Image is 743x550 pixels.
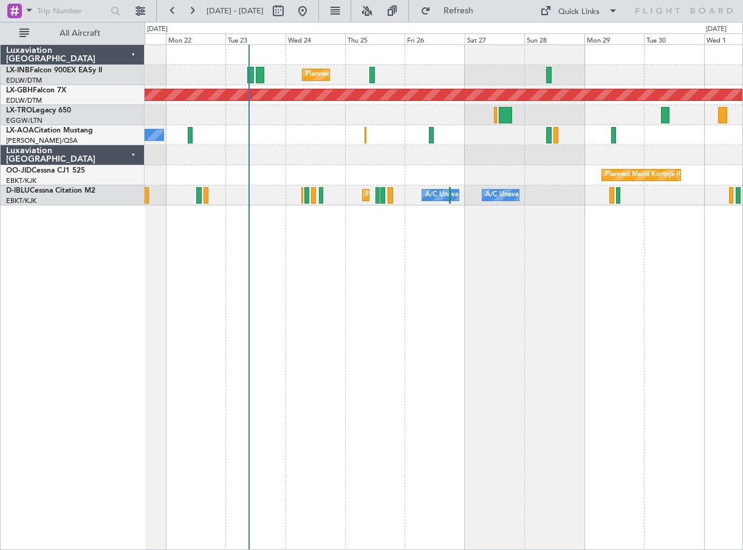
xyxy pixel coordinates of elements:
[524,33,584,44] div: Sun 28
[415,1,488,21] button: Refresh
[6,107,32,114] span: LX-TRO
[32,29,128,38] span: All Aircraft
[6,167,85,174] a: OO-JIDCessna CJ1 525
[6,107,71,114] a: LX-TROLegacy 650
[6,87,33,94] span: LX-GBH
[706,24,727,35] div: [DATE]
[433,7,484,15] span: Refresh
[6,87,66,94] a: LX-GBHFalcon 7X
[147,24,168,35] div: [DATE]
[207,5,264,16] span: [DATE] - [DATE]
[425,186,651,204] div: A/C Unavailable [GEOGRAPHIC_DATA] ([GEOGRAPHIC_DATA] National)
[6,136,78,145] a: [PERSON_NAME]/QSA
[465,33,524,44] div: Sat 27
[6,127,93,134] a: LX-AOACitation Mustang
[6,187,95,194] a: D-IBLUCessna Citation M2
[6,167,32,174] span: OO-JID
[6,67,30,74] span: LX-INB
[584,33,644,44] div: Mon 29
[306,66,497,84] div: Planned Maint [GEOGRAPHIC_DATA] ([GEOGRAPHIC_DATA])
[286,33,345,44] div: Wed 24
[6,196,36,205] a: EBKT/KJK
[166,33,225,44] div: Mon 22
[225,33,285,44] div: Tue 23
[558,6,600,18] div: Quick Links
[37,2,107,20] input: Trip Number
[534,1,624,21] button: Quick Links
[6,176,36,185] a: EBKT/KJK
[6,96,42,105] a: EDLW/DTM
[6,67,102,74] a: LX-INBFalcon 900EX EASy II
[345,33,405,44] div: Thu 25
[485,186,679,204] div: A/C Unavailable [GEOGRAPHIC_DATA]-[GEOGRAPHIC_DATA]
[366,186,501,204] div: Planned Maint Nice ([GEOGRAPHIC_DATA])
[644,33,704,44] div: Tue 30
[6,127,34,134] span: LX-AOA
[6,187,30,194] span: D-IBLU
[13,24,132,43] button: All Aircraft
[6,76,42,85] a: EDLW/DTM
[405,33,464,44] div: Fri 26
[6,116,43,125] a: EGGW/LTN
